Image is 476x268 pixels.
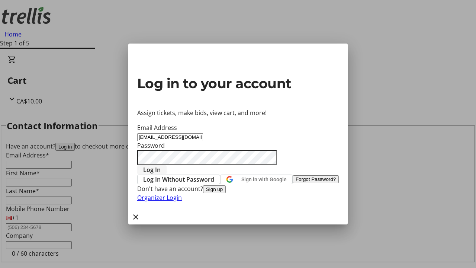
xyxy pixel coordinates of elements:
button: Log In [137,165,167,174]
label: Email Address [137,124,177,132]
a: Organizer Login [137,194,182,202]
button: Forgot Password? [293,175,339,183]
p: Assign tickets, make bids, view cart, and more! [137,108,339,117]
div: Don't have an account? [137,184,339,193]
input: Email Address [137,133,203,141]
label: Password [137,141,165,150]
button: Log In Without Password [137,175,220,184]
span: Log In Without Password [143,175,214,184]
span: Sign in with Google [241,176,287,182]
button: Close [128,210,143,224]
button: Sign up [203,185,226,193]
button: Sign in with Google [220,175,293,184]
span: Log In [143,165,161,174]
h2: Log in to your account [137,73,339,93]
